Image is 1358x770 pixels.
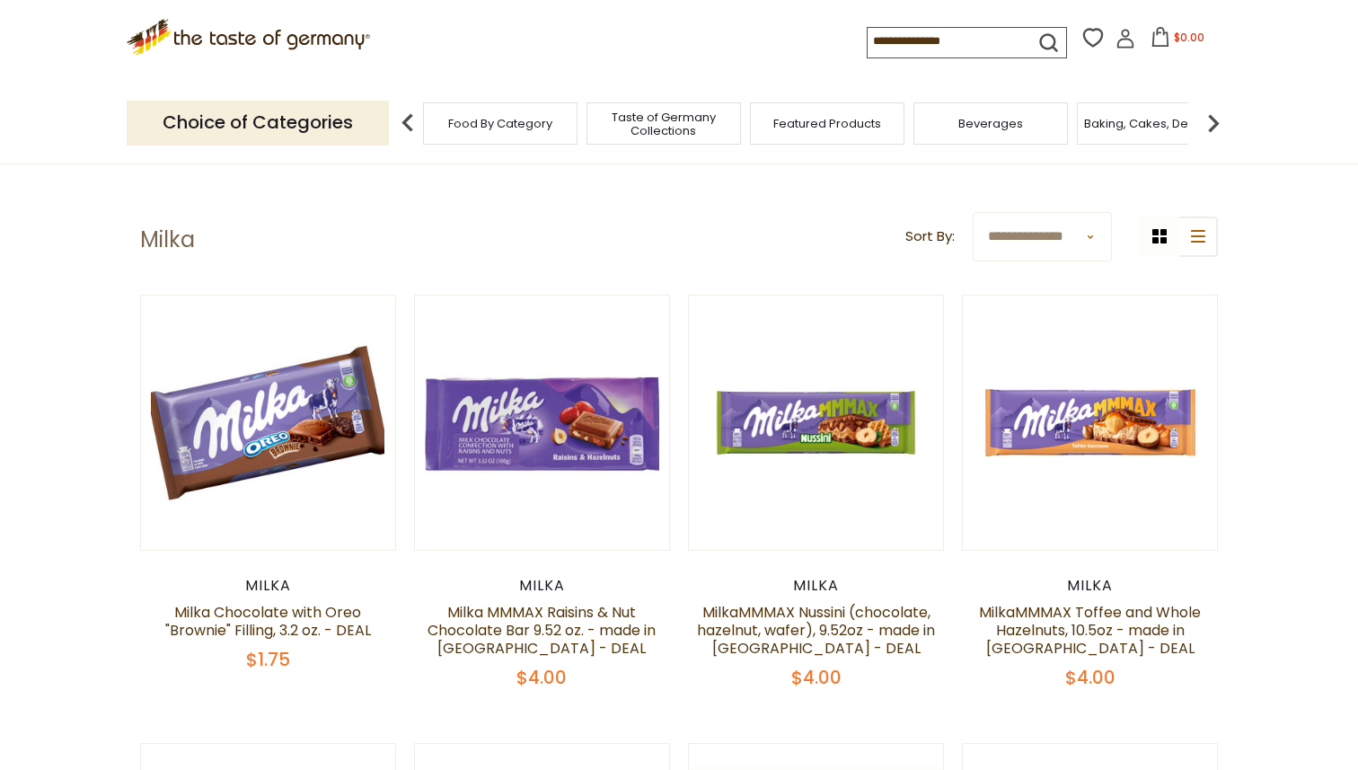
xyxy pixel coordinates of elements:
img: Milka MMMAX Toffee & Whole Hazelnuts [963,296,1217,550]
div: Milka [688,577,944,595]
a: Beverages [958,117,1023,130]
p: Choice of Categories [127,101,389,145]
span: $1.75 [246,647,290,672]
a: MilkaMMMAX Toffee and Whole Hazelnuts, 10.5oz - made in [GEOGRAPHIC_DATA] - DEAL [979,602,1201,659]
img: Milka Chocolate with Oreo "Brownie" Filling, 3.2 oz. - DEAL [141,296,395,550]
a: Milka Chocolate with Oreo "Brownie" Filling, 3.2 oz. - DEAL [165,602,371,641]
span: $4.00 [791,665,842,690]
img: previous arrow [390,105,426,141]
img: next arrow [1195,105,1231,141]
div: Milka [414,577,670,595]
span: $4.00 [516,665,567,690]
a: MilkaMMMAX Nussini (chocolate, hazelnut, wafer), 9.52oz - made in [GEOGRAPHIC_DATA] - DEAL [697,602,935,659]
img: Milka Raisins & Nut Chocolate Bar [415,296,669,550]
a: Baking, Cakes, Desserts [1084,117,1223,130]
a: Food By Category [448,117,552,130]
img: Milka MMMAX Nussini [689,296,943,550]
a: Featured Products [773,117,881,130]
div: Milka [140,577,396,595]
a: Taste of Germany Collections [592,111,736,137]
span: $4.00 [1065,665,1115,690]
span: $0.00 [1174,30,1204,45]
div: Milka [962,577,1218,595]
h1: Milka [140,226,195,253]
button: $0.00 [1139,27,1215,54]
label: Sort By: [905,226,955,248]
a: Milka MMMAX Raisins & Nut Chocolate Bar 9.52 oz. - made in [GEOGRAPHIC_DATA] - DEAL [428,602,656,659]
